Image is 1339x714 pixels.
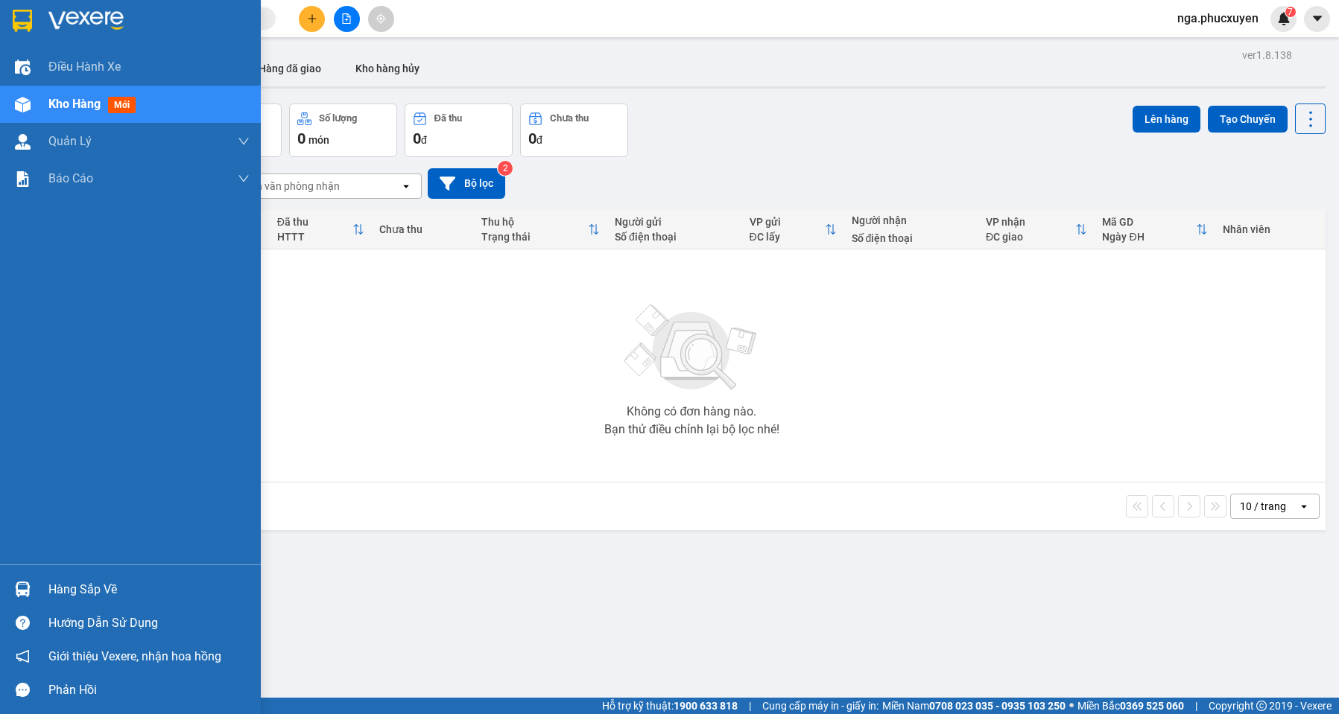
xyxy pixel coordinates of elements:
[16,649,30,663] span: notification
[749,698,751,714] span: |
[48,679,250,701] div: Phản hồi
[1285,7,1296,17] sup: 7
[376,13,386,24] span: aim
[1077,698,1184,714] span: Miền Bắc
[15,171,31,187] img: solution-icon
[1288,7,1293,17] span: 7
[15,97,31,112] img: warehouse-icon
[48,647,221,666] span: Giới thiệu Vexere, nhận hoa hồng
[48,578,250,601] div: Hàng sắp về
[1120,700,1184,712] strong: 0369 525 060
[978,210,1095,249] th: Toggle SortBy
[1208,106,1288,133] button: Tạo Chuyến
[379,223,466,235] div: Chưa thu
[742,210,844,249] th: Toggle SortBy
[1242,47,1292,63] div: ver 1.8.138
[602,698,738,714] span: Hỗ trợ kỹ thuật:
[520,103,628,157] button: Chưa thu0đ
[1223,223,1318,235] div: Nhân viên
[13,10,32,32] img: logo-vxr
[247,51,333,86] button: Hàng đã giao
[428,168,505,199] button: Bộ lọc
[319,113,357,124] div: Số lượng
[929,700,1066,712] strong: 0708 023 035 - 0935 103 250
[434,113,462,124] div: Đã thu
[421,134,427,146] span: đ
[277,216,352,228] div: Đã thu
[615,231,735,243] div: Số điện thoại
[289,103,397,157] button: Số lượng0món
[277,231,352,243] div: HTTT
[1240,499,1286,514] div: 10 / trang
[308,134,329,146] span: món
[413,130,421,147] span: 0
[15,134,31,150] img: warehouse-icon
[15,581,31,597] img: warehouse-icon
[48,612,250,634] div: Hướng dẫn sử dụng
[108,97,136,113] span: mới
[1298,500,1310,512] svg: open
[1165,9,1270,28] span: nga.phucxuyen
[1304,6,1330,32] button: caret-down
[550,113,589,124] div: Chưa thu
[750,216,825,228] div: VP gửi
[617,296,766,400] img: svg+xml;base64,PHN2ZyBjbGFzcz0ibGlzdC1wbHVnX19zdmciIHhtbG5zPSJodHRwOi8vd3d3LnczLm9yZy8yMDAwL3N2Zy...
[528,130,536,147] span: 0
[627,406,756,418] div: Không có đơn hàng nào.
[674,700,738,712] strong: 1900 633 818
[16,683,30,697] span: message
[48,97,101,111] span: Kho hàng
[1133,106,1200,133] button: Lên hàng
[48,169,93,188] span: Báo cáo
[481,216,588,228] div: Thu hộ
[604,424,779,436] div: Bạn thử điều chỉnh lại bộ lọc nhé!
[307,13,317,24] span: plus
[762,698,879,714] span: Cung cấp máy in - giấy in:
[1256,701,1267,711] span: copyright
[750,231,825,243] div: ĐC lấy
[986,216,1075,228] div: VP nhận
[368,6,394,32] button: aim
[474,210,607,249] th: Toggle SortBy
[15,60,31,75] img: warehouse-icon
[1102,231,1196,243] div: Ngày ĐH
[882,698,1066,714] span: Miền Nam
[48,57,121,76] span: Điều hành xe
[986,231,1075,243] div: ĐC giao
[238,136,250,147] span: down
[1095,210,1215,249] th: Toggle SortBy
[1311,12,1324,25] span: caret-down
[1069,703,1074,709] span: ⚪️
[498,161,513,176] sup: 2
[400,180,412,192] svg: open
[238,173,250,185] span: down
[297,130,306,147] span: 0
[481,231,588,243] div: Trạng thái
[852,232,972,244] div: Số điện thoại
[355,63,420,74] span: Kho hàng hủy
[405,103,513,157] button: Đã thu0đ
[334,6,360,32] button: file-add
[536,134,542,146] span: đ
[238,179,340,194] div: Chọn văn phòng nhận
[1277,12,1291,25] img: icon-new-feature
[341,13,352,24] span: file-add
[852,214,972,226] div: Người nhận
[48,132,92,150] span: Quản Lý
[299,6,325,32] button: plus
[615,216,735,228] div: Người gửi
[1102,216,1196,228] div: Mã GD
[270,210,372,249] th: Toggle SortBy
[1195,698,1197,714] span: |
[16,616,30,630] span: question-circle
